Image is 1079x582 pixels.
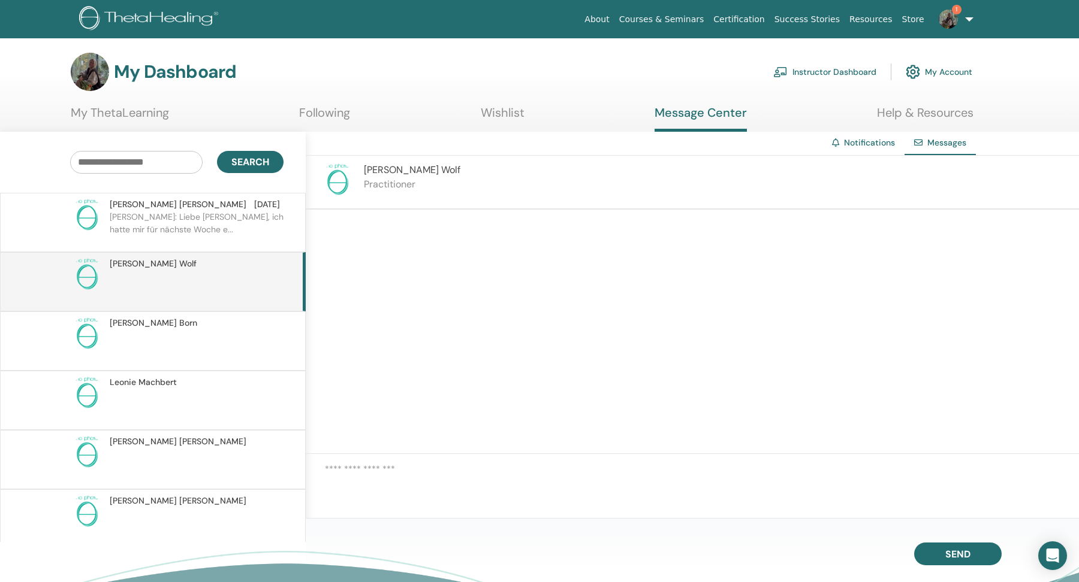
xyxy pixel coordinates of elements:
img: no-photo.png [70,317,104,350]
span: [PERSON_NAME] [PERSON_NAME] [110,495,246,507]
img: logo.png [79,6,222,33]
h3: My Dashboard [114,61,236,83]
a: Notifications [844,137,895,148]
a: My ThetaLearning [71,105,169,129]
button: Send [914,542,1002,565]
span: Search [231,156,269,168]
span: Send [945,548,971,560]
img: no-photo.png [70,198,104,232]
a: Instructor Dashboard [773,59,876,85]
a: Wishlist [481,105,525,129]
span: [PERSON_NAME] [PERSON_NAME] [110,198,246,211]
img: default.jpg [71,53,109,91]
span: Leonie Machbert [110,376,177,389]
p: [PERSON_NAME]: Liebe [PERSON_NAME], ich hatte mir für nächste Woche e... [110,211,284,247]
img: chalkboard-teacher.svg [773,66,788,77]
button: Search [217,151,284,173]
a: Message Center [655,105,747,132]
p: Practitioner [364,177,460,192]
img: no-photo.png [70,257,104,291]
a: About [580,8,614,31]
div: Open Intercom Messenger [1038,541,1067,570]
a: Success Stories [770,8,845,31]
span: 1 [952,5,962,14]
a: Resources [845,8,897,31]
img: no-photo.png [70,376,104,410]
a: Courses & Seminars [614,8,709,31]
img: no-photo.png [70,435,104,469]
img: cog.svg [906,62,920,82]
a: Following [299,105,350,129]
span: [PERSON_NAME] Wolf [364,163,460,176]
img: no-photo.png [321,163,354,196]
a: My Account [906,59,972,85]
a: Certification [709,8,769,31]
a: Store [897,8,929,31]
span: [PERSON_NAME] Wolf [110,257,197,270]
span: [PERSON_NAME] [PERSON_NAME] [110,435,246,448]
span: Messages [927,137,966,148]
span: [DATE] [254,198,280,211]
span: [PERSON_NAME] Born [110,317,197,329]
a: Help & Resources [877,105,973,129]
img: no-photo.png [70,495,104,528]
img: default.jpg [939,10,958,29]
